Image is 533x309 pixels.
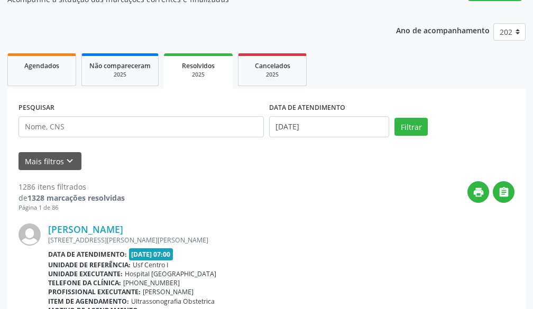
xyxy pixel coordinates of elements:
p: Ano de acompanhamento [396,23,490,36]
button:  [493,181,514,203]
button: Mais filtroskeyboard_arrow_down [19,152,81,171]
div: Página 1 de 86 [19,203,125,212]
button: print [467,181,489,203]
span: [PERSON_NAME] [143,287,194,296]
input: Selecione um intervalo [269,116,389,137]
span: Resolvidos [182,61,215,70]
div: 2025 [171,71,225,79]
b: Data de atendimento: [48,250,127,259]
i:  [498,186,510,198]
label: PESQUISAR [19,100,54,116]
div: 1286 itens filtrados [19,181,125,192]
b: Profissional executante: [48,287,141,296]
b: Unidade de referência: [48,260,131,269]
b: Unidade executante: [48,269,123,278]
span: Hospital [GEOGRAPHIC_DATA] [125,269,216,278]
span: Cancelados [255,61,290,70]
span: [DATE] 07:00 [129,248,173,260]
span: [PHONE_NUMBER] [123,278,180,287]
b: Telefone da clínica: [48,278,121,287]
strong: 1328 marcações resolvidas [27,193,125,203]
i: print [473,186,484,198]
b: Item de agendamento: [48,297,129,306]
input: Nome, CNS [19,116,264,137]
a: [PERSON_NAME] [48,223,123,235]
i: keyboard_arrow_down [64,155,76,167]
label: DATA DE ATENDIMENTO [269,100,345,116]
span: Agendados [24,61,59,70]
span: Ultrassonografia Obstetrica [131,297,215,306]
span: Usf Centro I [133,260,168,269]
button: Filtrar [394,118,428,136]
span: Não compareceram [89,61,151,70]
div: de [19,192,125,203]
img: img [19,223,41,246]
div: 2025 [246,71,299,79]
div: [STREET_ADDRESS][PERSON_NAME][PERSON_NAME] [48,236,514,245]
div: 2025 [89,71,151,79]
